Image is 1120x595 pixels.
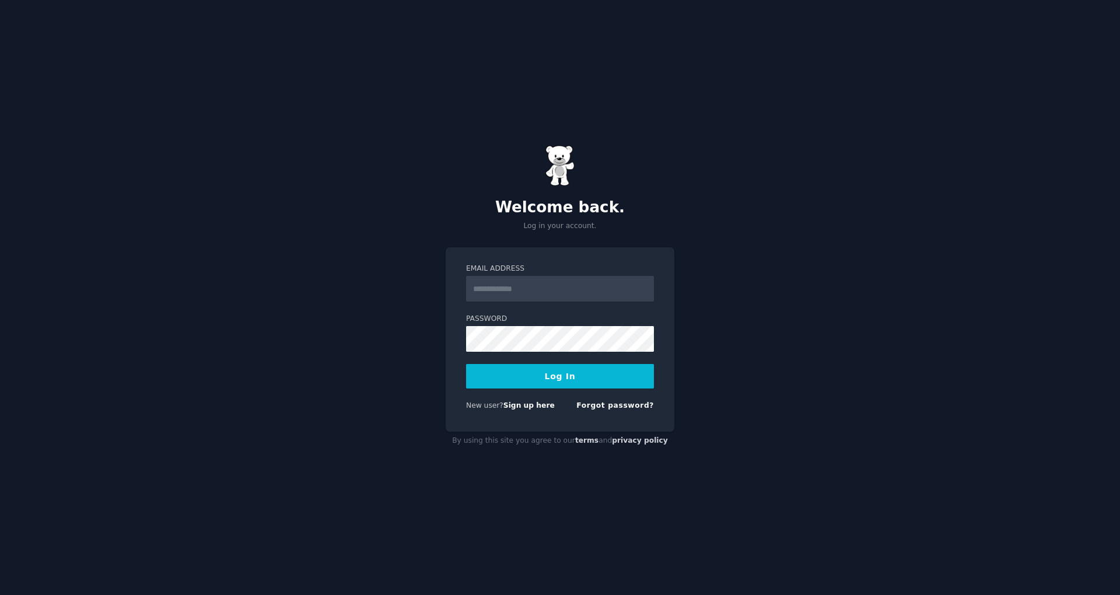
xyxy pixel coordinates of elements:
[466,401,503,409] span: New user?
[466,314,654,324] label: Password
[576,401,654,409] a: Forgot password?
[503,401,555,409] a: Sign up here
[612,436,668,444] a: privacy policy
[446,221,674,232] p: Log in your account.
[466,364,654,388] button: Log In
[446,198,674,217] h2: Welcome back.
[545,145,575,186] img: Gummy Bear
[575,436,598,444] a: terms
[466,264,654,274] label: Email Address
[446,432,674,450] div: By using this site you agree to our and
